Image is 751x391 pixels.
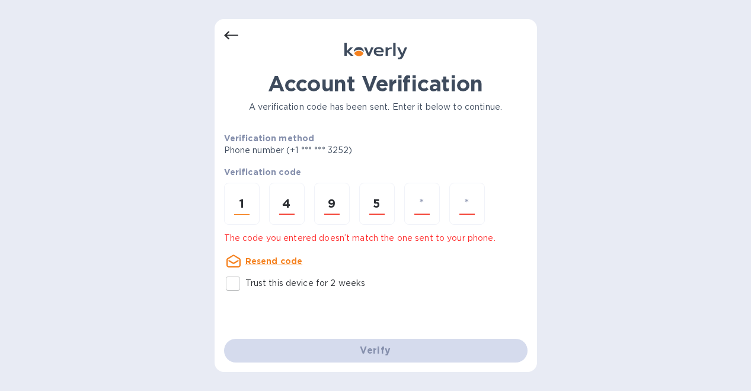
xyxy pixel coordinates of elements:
[224,144,443,157] p: Phone number (+1 *** *** 3252)
[224,232,528,244] p: The code you entered doesn’t match the one sent to your phone.
[224,166,528,178] p: Verification code
[245,256,303,266] u: Resend code
[245,277,366,290] p: Trust this device for 2 weeks
[224,71,528,96] h1: Account Verification
[224,101,528,113] p: A verification code has been sent. Enter it below to continue.
[224,133,315,143] b: Verification method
